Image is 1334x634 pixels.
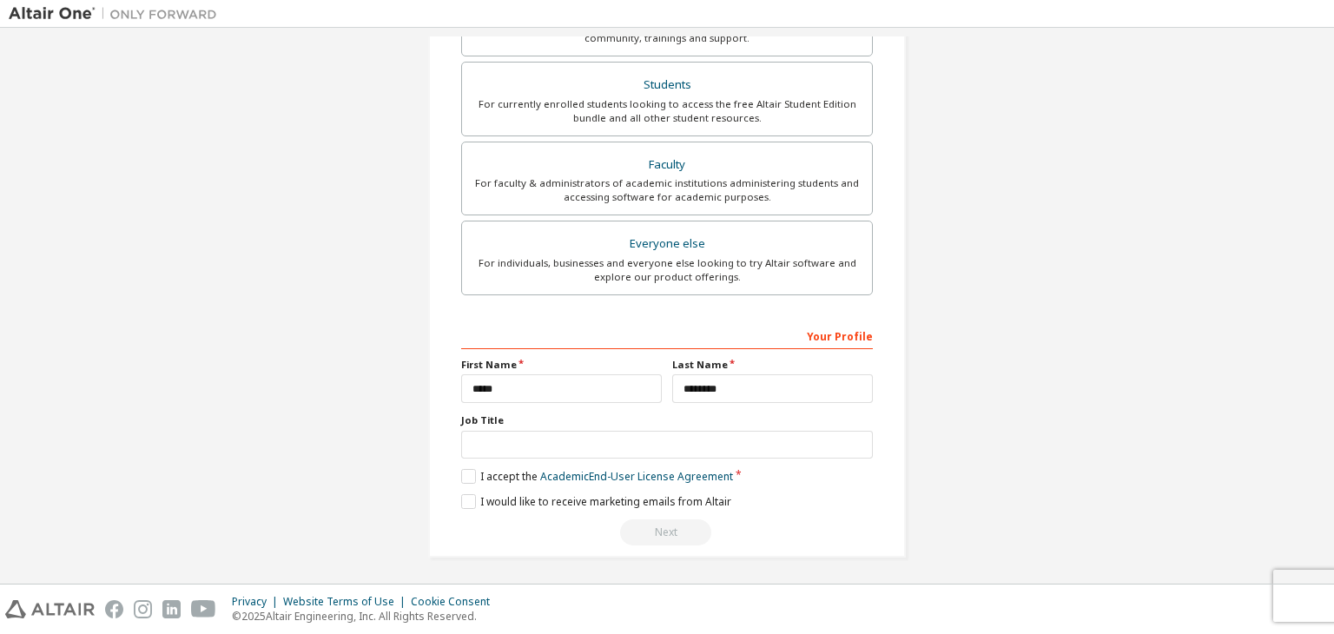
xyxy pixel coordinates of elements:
[5,600,95,618] img: altair_logo.svg
[461,413,873,427] label: Job Title
[461,469,733,484] label: I accept the
[232,595,283,609] div: Privacy
[411,595,500,609] div: Cookie Consent
[472,97,862,125] div: For currently enrolled students looking to access the free Altair Student Edition bundle and all ...
[472,176,862,204] div: For faculty & administrators of academic institutions administering students and accessing softwa...
[540,469,733,484] a: Academic End-User License Agreement
[472,232,862,256] div: Everyone else
[672,358,873,372] label: Last Name
[162,600,181,618] img: linkedin.svg
[461,321,873,349] div: Your Profile
[461,494,731,509] label: I would like to receive marketing emails from Altair
[191,600,216,618] img: youtube.svg
[461,519,873,545] div: Read and acccept EULA to continue
[472,256,862,284] div: For individuals, businesses and everyone else looking to try Altair software and explore our prod...
[9,5,226,23] img: Altair One
[134,600,152,618] img: instagram.svg
[461,358,662,372] label: First Name
[232,609,500,624] p: © 2025 Altair Engineering, Inc. All Rights Reserved.
[472,153,862,177] div: Faculty
[283,595,411,609] div: Website Terms of Use
[472,73,862,97] div: Students
[105,600,123,618] img: facebook.svg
